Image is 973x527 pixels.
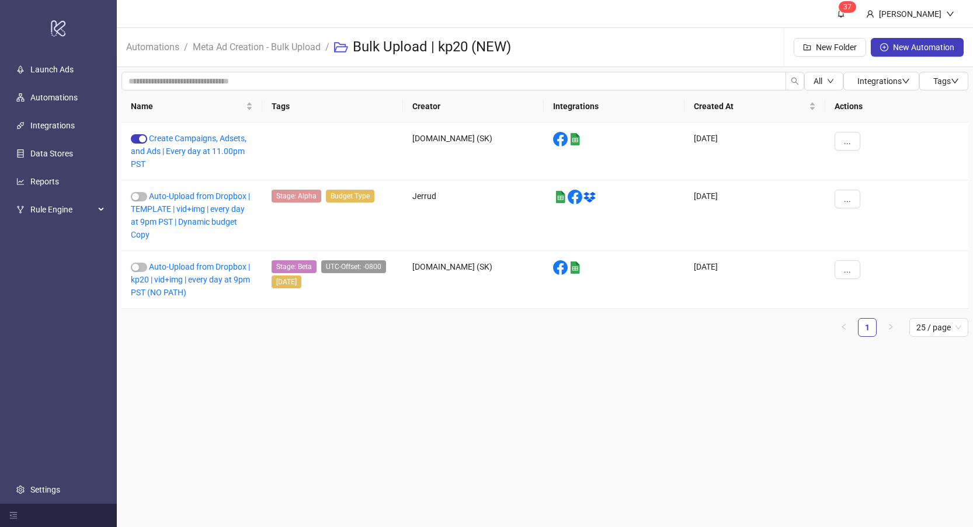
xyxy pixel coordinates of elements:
li: Next Page [881,318,900,337]
th: Actions [825,90,968,123]
span: Stage: Alpha [272,190,321,203]
span: down [946,10,954,18]
span: left [840,323,847,330]
li: / [184,29,188,66]
th: Created At [684,90,825,123]
span: bell [837,9,845,18]
span: folder-open [334,40,348,54]
button: Integrationsdown [843,72,919,90]
button: ... [835,132,860,151]
span: New Folder [816,43,857,52]
button: ... [835,260,860,279]
div: Jerrud [403,180,544,251]
span: plus-circle [880,43,888,51]
span: user [866,10,874,18]
span: 7 [847,3,852,11]
div: [DOMAIN_NAME] (SK) [403,251,544,309]
span: ... [844,194,851,204]
a: Integrations [30,121,75,130]
span: ... [844,265,851,274]
span: New Automation [893,43,954,52]
span: down [951,77,959,85]
span: Rule Engine [30,198,95,221]
div: [PERSON_NAME] [874,8,946,20]
span: Created At [694,100,807,113]
a: Reports [30,177,59,186]
div: [DATE] [684,123,825,180]
button: Tagsdown [919,72,968,90]
li: / [325,29,329,66]
span: Name [131,100,244,113]
a: Create Campaigns, Adsets, and Ads | Every day at 11.00pm PST [131,134,246,169]
th: Name [121,90,262,123]
a: Data Stores [30,149,73,158]
a: Automations [30,93,78,102]
a: Automations [124,40,182,53]
button: Alldown [804,72,843,90]
span: down [902,77,910,85]
li: Previous Page [835,318,853,337]
a: 1 [859,319,876,336]
a: Settings [30,485,60,494]
div: Page Size [909,318,968,337]
span: ... [844,137,851,146]
h3: Bulk Upload | kp20 (NEW) [353,38,511,57]
li: 1 [858,318,877,337]
th: Tags [262,90,403,123]
span: menu-fold [9,511,18,519]
button: ... [835,190,860,208]
span: Tags [933,76,959,86]
div: [DATE] [684,180,825,251]
sup: 37 [839,1,856,13]
span: UTC-Offset: -0800 [321,260,386,273]
span: 25 / page [916,319,961,336]
span: Integrations [857,76,910,86]
a: Meta Ad Creation - Bulk Upload [190,40,323,53]
a: Auto-Upload from Dropbox | TEMPLATE | vid+img | every day at 9pm PST | Dynamic budget Copy [131,191,250,239]
span: Stage: Beta [272,260,317,273]
span: folder-add [803,43,811,51]
th: Creator [403,90,544,123]
div: [DATE] [684,251,825,309]
a: Auto-Upload from Dropbox | kp20 | vid+img | every day at 9pm PST (NO PATH) [131,262,250,297]
span: right [887,323,894,330]
span: Budget Type [326,190,374,203]
th: Integrations [544,90,684,123]
button: right [881,318,900,337]
span: Next Wednesday [272,275,301,288]
div: [DOMAIN_NAME] (SK) [403,123,544,180]
a: Launch Ads [30,65,74,74]
span: All [814,76,822,86]
span: fork [16,205,25,214]
button: left [835,318,853,337]
span: down [827,78,834,85]
button: New Automation [871,38,964,57]
span: 3 [843,3,847,11]
span: search [791,77,799,85]
button: New Folder [794,38,866,57]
